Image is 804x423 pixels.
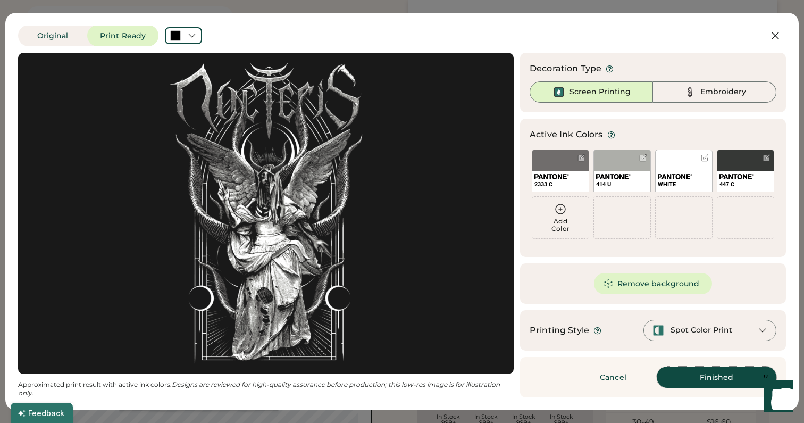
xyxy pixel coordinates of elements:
div: Spot Color Print [671,325,732,336]
button: Print Ready [87,25,158,46]
div: Printing Style [530,324,589,337]
img: 1024px-Pantone_logo.svg.png [719,174,754,179]
div: 414 U [596,180,648,188]
img: 1024px-Pantone_logo.svg.png [658,174,692,179]
div: Embroidery [700,87,746,97]
div: Approximated print result with active ink colors. [18,380,514,397]
div: 2333 C [534,180,587,188]
button: Finished [657,367,776,388]
div: WHITE [658,180,710,188]
button: Cancel [576,367,650,388]
div: Decoration Type [530,62,601,75]
img: Ink%20-%20Selected.svg [552,86,565,98]
img: spot-color-green.svg [652,325,664,336]
img: Thread%20-%20Unselected.svg [683,86,696,98]
img: 1024px-Pantone_logo.svg.png [534,174,569,179]
iframe: Front Chat [753,375,799,421]
div: 447 C [719,180,772,188]
button: Original [18,25,87,46]
div: Screen Printing [569,87,631,97]
img: 1024px-Pantone_logo.svg.png [596,174,631,179]
div: Add Color [532,218,589,233]
button: Remove background [594,273,713,294]
em: Designs are reviewed for high-quality assurance before production; this low-res image is for illu... [18,380,501,397]
div: Active Ink Colors [530,128,603,141]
